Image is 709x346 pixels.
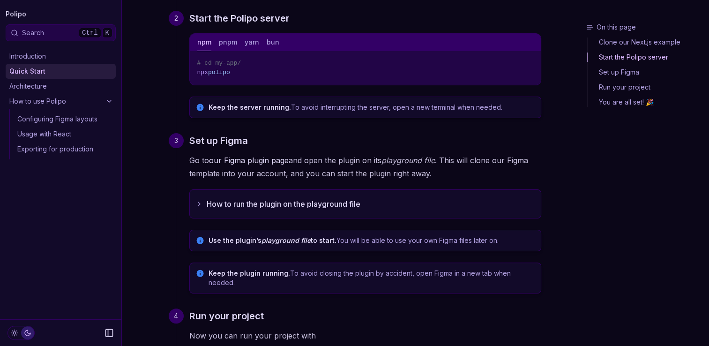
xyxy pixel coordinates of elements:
a: Introduction [6,49,116,64]
button: yarn [245,34,259,51]
button: pnpm [219,34,237,51]
a: Clone our Next.js example [588,38,705,50]
span: # cd my-app/ [197,60,241,67]
a: Polipo [6,8,26,21]
button: Collapse Sidebar [102,325,117,340]
span: npx [197,69,208,76]
p: You will be able to use your own Figma files later on. [209,236,535,245]
strong: Keep the plugin running. [209,269,290,277]
p: Now you can run your project with [189,329,541,342]
button: Toggle Theme [7,326,35,340]
kbd: Ctrl [79,28,101,38]
a: Usage with React [14,127,116,142]
a: Start the Polipo server [588,50,705,65]
a: our Figma plugin page [209,156,289,165]
a: Set up Figma [588,65,705,80]
button: SearchCtrlK [6,24,116,41]
a: Run your project [189,308,264,323]
a: Quick Start [6,64,116,79]
span: polipo [208,69,230,76]
a: Exporting for production [14,142,116,157]
p: To avoid interrupting the server, open a new terminal when needed. [209,103,535,112]
p: To avoid closing the plugin by accident, open Figma in a new tab when needed. [209,269,535,287]
p: Go to and open the plugin on its . This will clone our Figma template into your account, and you ... [189,154,541,180]
button: How to run the plugin on the playground file [190,190,541,218]
button: npm [197,34,211,51]
button: bun [267,34,279,51]
em: playground file [381,156,435,165]
strong: Use the plugin’s to start. [209,236,336,244]
kbd: K [102,28,112,38]
a: Architecture [6,79,116,94]
strong: Keep the server running. [209,103,291,111]
a: Run your project [588,80,705,95]
h3: On this page [586,23,705,32]
a: Start the Polipo server [189,11,290,26]
a: You are all set! 🎉 [588,95,705,107]
a: Set up Figma [189,133,248,148]
em: playground file [261,236,311,244]
a: How to use Polipo [6,94,116,109]
a: Configuring Figma layouts [14,112,116,127]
